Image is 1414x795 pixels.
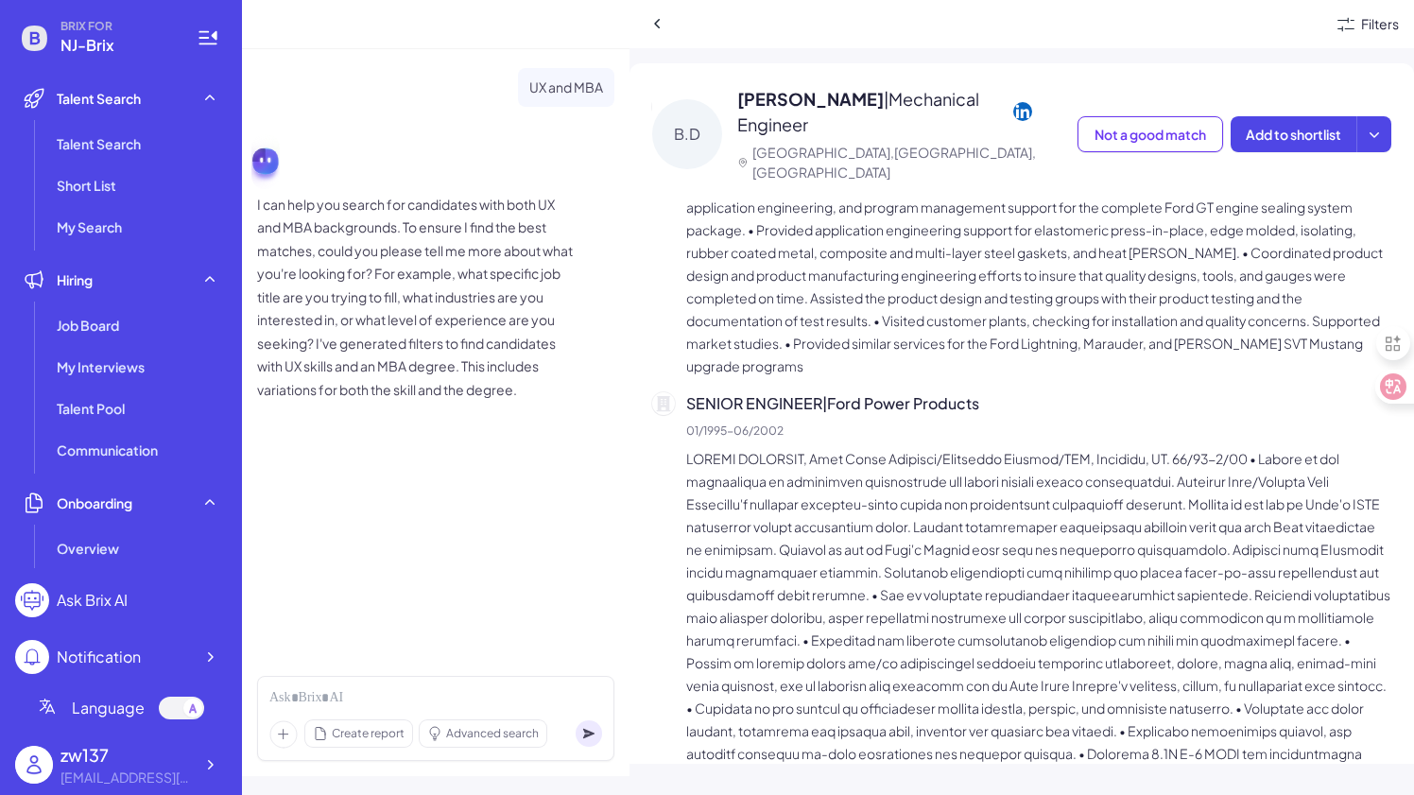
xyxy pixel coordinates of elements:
[57,399,125,418] span: Talent Pool
[57,357,145,376] span: My Interviews
[57,176,116,195] span: Short List
[57,270,93,289] span: Hiring
[1231,116,1356,152] button: Add to shortlist
[60,34,174,57] span: NJ-Brix
[686,392,1391,415] p: SENIOR ENGINEER | Ford Power Products
[57,89,141,108] span: Talent Search
[1078,116,1223,152] button: Not a good match
[15,746,53,784] img: user_logo.png
[529,76,603,99] p: UX and MBA
[686,447,1391,787] p: LOREMI DOLORSIT, Amet Conse Adipisci/Elitseddo Eiusmod/TEM, Incididu, UT. 66/93-2/00 • Labore et ...
[72,697,145,719] span: Language
[60,19,174,34] span: BRIX FOR
[57,589,128,612] div: Ask Brix AI
[57,646,141,668] div: Notification
[257,193,578,402] p: I can help you search for candidates with both UX and MBA backgrounds. To ensure I find the best ...
[60,768,193,787] div: 13776671916@163.com
[57,441,158,459] span: Communication
[1095,126,1206,143] span: Not a good match
[57,493,132,512] span: Onboarding
[686,423,1391,440] p: 01/1995 - 06/2002
[1361,14,1399,34] div: Filters
[752,143,1062,182] p: [GEOGRAPHIC_DATA],[GEOGRAPHIC_DATA],[GEOGRAPHIC_DATA]
[737,88,884,110] span: [PERSON_NAME]
[332,725,405,742] span: Create report
[652,99,722,169] div: B.D
[446,725,539,742] span: Advanced search
[57,316,119,335] span: Job Board
[1246,126,1341,143] span: Add to shortlist
[57,134,141,153] span: Talent Search
[57,217,122,236] span: My Search
[686,150,1391,377] p: APPLICATION ENGINEER, Federal-[GEOGRAPHIC_DATA], [GEOGRAPHIC_DATA], [GEOGRAPHIC_DATA] 8/02-2/04 •...
[60,742,193,768] div: zw137
[57,539,119,558] span: Overview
